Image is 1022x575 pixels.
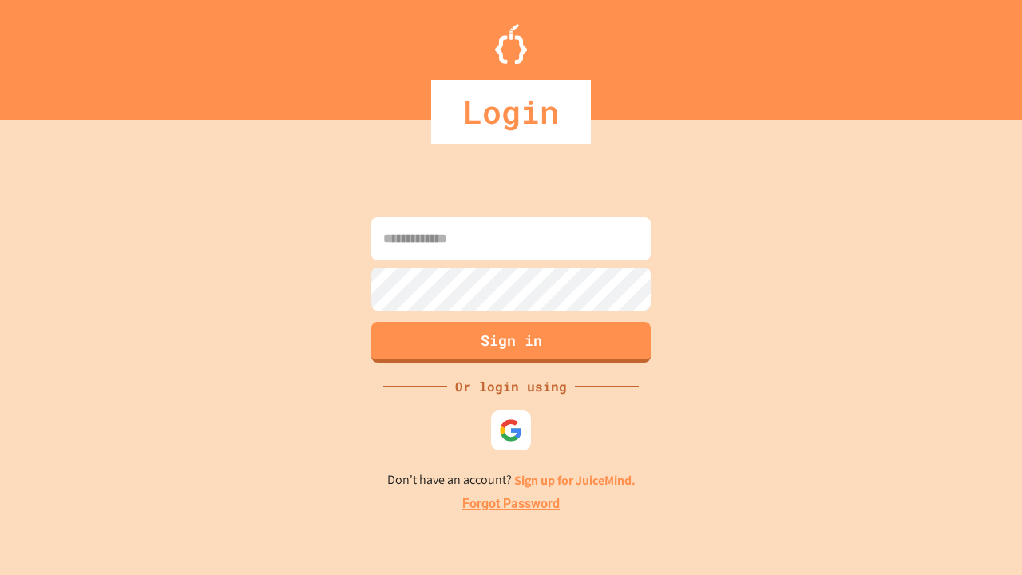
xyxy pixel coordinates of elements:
[431,80,591,144] div: Login
[387,470,636,490] p: Don't have an account?
[447,377,575,396] div: Or login using
[514,472,636,489] a: Sign up for JuiceMind.
[495,24,527,64] img: Logo.svg
[371,322,651,363] button: Sign in
[955,511,1006,559] iframe: chat widget
[499,418,523,442] img: google-icon.svg
[889,442,1006,510] iframe: chat widget
[462,494,560,514] a: Forgot Password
